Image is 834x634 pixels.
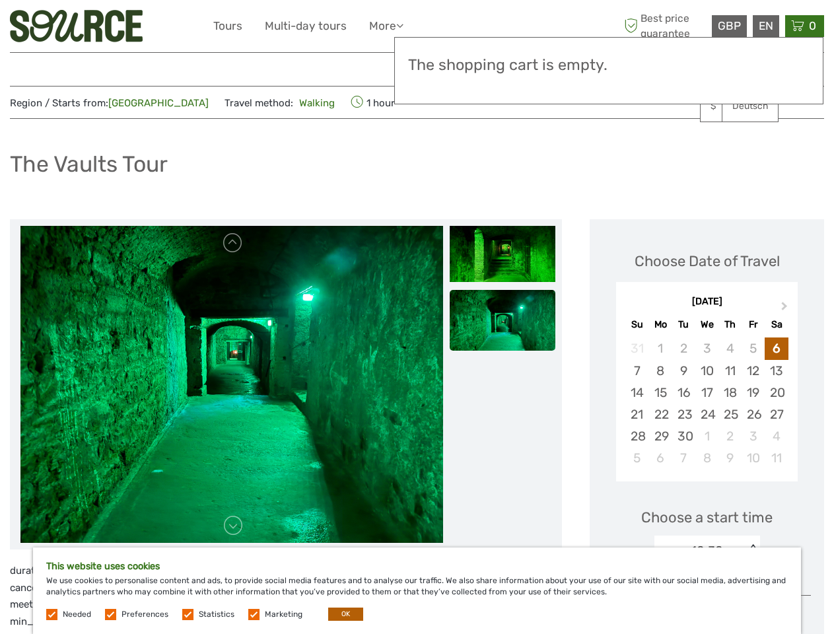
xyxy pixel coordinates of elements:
[672,447,695,469] div: Choose Tuesday, October 7th, 2025
[108,97,209,109] a: [GEOGRAPHIC_DATA]
[695,382,718,404] div: Choose Wednesday, September 17th, 2025
[265,17,347,36] a: Multi-day tours
[695,360,718,382] div: Choose Wednesday, September 10th, 2025
[225,93,335,112] span: Travel method:
[625,360,648,382] div: Choose Sunday, September 7th, 2025
[742,447,765,469] div: Choose Friday, October 10th, 2025
[351,93,395,112] span: 1 hour
[742,337,765,359] div: Not available Friday, September 5th, 2025
[775,299,796,320] button: Next Month
[625,447,648,469] div: Choose Sunday, October 5th, 2025
[672,404,695,425] div: Choose Tuesday, September 23rd, 2025
[625,425,648,447] div: Choose Sunday, September 28th, 2025
[765,425,788,447] div: Choose Saturday, October 4th, 2025
[63,609,91,620] label: Needed
[747,544,758,558] div: < >
[625,404,648,425] div: Choose Sunday, September 21st, 2025
[10,10,143,42] img: 3329-47040232-ff2c-48b1-8121-089692e6fd86_logo_small.png
[625,316,648,334] div: Su
[765,404,788,425] div: Choose Saturday, September 27th, 2025
[620,337,793,469] div: month 2025-09
[649,425,672,447] div: Choose Monday, September 29th, 2025
[718,337,742,359] div: Not available Thursday, September 4th, 2025
[649,360,672,382] div: Choose Monday, September 8th, 2025
[265,609,302,620] label: Marketing
[293,97,335,109] a: Walking
[672,382,695,404] div: Choose Tuesday, September 16th, 2025
[649,447,672,469] div: Choose Monday, October 6th, 2025
[718,360,742,382] div: Choose Thursday, September 11th, 2025
[718,404,742,425] div: Choose Thursday, September 25th, 2025
[46,561,788,572] h5: This website uses cookies
[408,56,810,75] h3: The shopping cart is empty.
[625,337,648,359] div: Not available Sunday, August 31st, 2025
[742,425,765,447] div: Choose Friday, October 3rd, 2025
[695,404,718,425] div: Choose Wednesday, September 24th, 2025
[33,547,801,634] div: We use cookies to personalise content and ads, to provide social media features and to analyse ou...
[641,507,773,528] span: Choose a start time
[10,96,209,110] span: Region / Starts from:
[765,447,788,469] div: Choose Saturday, October 11th, 2025
[328,608,363,621] button: OK
[199,609,234,620] label: Statistics
[621,11,709,40] span: Best price guarantee
[635,251,780,271] div: Choose Date of Travel
[625,382,648,404] div: Choose Sunday, September 14th, 2025
[718,425,742,447] div: Choose Thursday, October 2nd, 2025
[765,360,788,382] div: Choose Saturday, September 13th, 2025
[722,94,778,118] a: Deutsch
[649,382,672,404] div: Choose Monday, September 15th, 2025
[742,316,765,334] div: Fr
[18,23,149,34] p: We're away right now. Please check back later!
[450,290,555,369] img: e715e84709ba485b816eaa54c2b5fe26.jpg
[718,382,742,404] div: Choose Thursday, September 18th, 2025
[695,316,718,334] div: We
[672,337,695,359] div: Not available Tuesday, September 2nd, 2025
[753,15,779,37] div: EN
[672,425,695,447] div: Choose Tuesday, September 30th, 2025
[369,17,403,36] a: More
[742,360,765,382] div: Choose Friday, September 12th, 2025
[718,316,742,334] div: Th
[742,382,765,404] div: Choose Friday, September 19th, 2025
[649,337,672,359] div: Not available Monday, September 1st, 2025
[122,609,168,620] label: Preferences
[718,19,741,32] span: GBP
[649,316,672,334] div: Mo
[213,17,242,36] a: Tours
[765,337,788,359] div: Choose Saturday, September 6th, 2025
[616,295,798,309] div: [DATE]
[695,337,718,359] div: Not available Wednesday, September 3rd, 2025
[20,226,443,543] img: e715e84709ba485b816eaa54c2b5fe26.jpg
[691,542,723,559] div: 10:30
[807,19,818,32] span: 0
[672,360,695,382] div: Choose Tuesday, September 9th, 2025
[695,425,718,447] div: Choose Wednesday, October 1st, 2025
[742,404,765,425] div: Choose Friday, September 26th, 2025
[152,20,168,36] button: Open LiveChat chat widget
[701,94,746,118] a: $
[450,226,555,281] img: f5c794b6561446779e91e36abad4585c.jpg
[765,316,788,334] div: Sa
[695,447,718,469] div: Choose Wednesday, October 8th, 2025
[672,316,695,334] div: Tu
[718,447,742,469] div: Choose Thursday, October 9th, 2025
[10,151,168,178] h1: The Vaults Tour
[649,404,672,425] div: Choose Monday, September 22nd, 2025
[765,382,788,404] div: Choose Saturday, September 20th, 2025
